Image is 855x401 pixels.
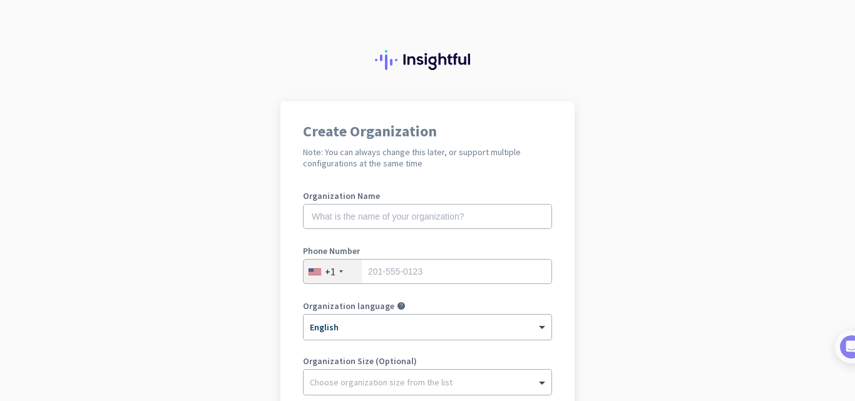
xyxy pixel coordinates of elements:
h2: Note: You can always change this later, or support multiple configurations at the same time [303,146,552,169]
h1: Create Organization [303,124,552,139]
input: What is the name of your organization? [303,204,552,229]
i: help [397,302,406,310]
label: Phone Number [303,246,552,255]
label: Organization language [303,302,394,310]
div: +1 [325,265,335,278]
label: Organization Name [303,191,552,200]
label: Organization Size (Optional) [303,357,552,365]
input: 201-555-0123 [303,259,552,284]
img: Insightful [375,50,480,70]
